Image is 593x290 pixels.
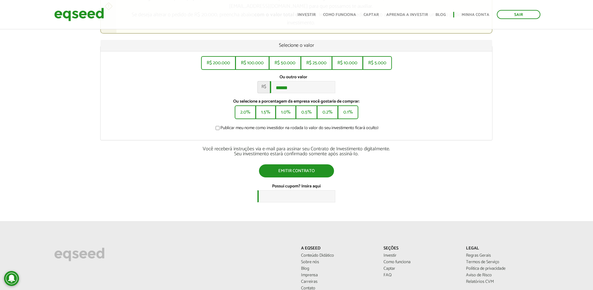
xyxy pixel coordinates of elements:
[257,81,270,93] span: R$
[54,246,105,263] img: EqSeed Logo
[466,267,539,271] a: Política de privacidade
[212,126,223,130] input: Publicar meu nome como investidor na rodada (o valor do seu investimento ficará oculto)
[298,13,316,17] a: Investir
[301,267,374,271] a: Blog
[296,105,317,119] button: 0.5%
[364,13,379,17] a: Captar
[201,56,236,70] button: R$ 200.000
[386,13,428,17] a: Aprenda a investir
[323,13,356,17] a: Como funciona
[259,164,334,177] button: Emitir contrato
[301,280,374,284] a: Carreiras
[301,260,374,264] a: Sobre nós
[338,105,358,119] button: 0.1%
[466,280,539,284] a: Relatórios CVM
[435,13,446,17] a: Blog
[384,246,457,251] p: Seções
[332,56,363,70] button: R$ 10.000
[54,6,104,23] img: EqSeed
[280,75,307,80] label: Ou outro valor
[235,105,256,119] button: 2.0%
[279,41,314,50] span: Selecione o valor
[301,246,374,251] p: A EqSeed
[466,246,539,251] p: Legal
[317,105,338,119] button: 0.2%
[466,260,539,264] a: Termos de Serviço
[105,99,487,104] label: Ou selecione a porcentagem da empresa você gostaria de comprar:
[384,254,457,258] a: Investir
[466,273,539,278] a: Aviso de Risco
[275,105,296,119] button: 1.0%
[363,56,392,70] button: R$ 5.000
[384,273,457,278] a: FAQ
[384,260,457,264] a: Como funciona
[269,56,301,70] button: R$ 50.000
[214,126,379,132] label: Publicar meu nome como investidor na rodada (o valor do seu investimento ficará oculto)
[301,56,332,70] button: R$ 25.000
[384,267,457,271] a: Captar
[462,13,489,17] a: Minha conta
[272,184,321,189] label: Possui cupom? Insira aqui
[301,254,374,258] a: Conteúdo Didático
[466,254,539,258] a: Regras Gerais
[256,105,276,119] button: 1.5%
[497,10,540,19] a: Sair
[100,147,492,157] div: Você receberá instruções via e-mail para assinar seu Contrato de Investimento digitalmente. Seu i...
[301,273,374,278] a: Imprensa
[235,56,269,70] button: R$ 100.000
